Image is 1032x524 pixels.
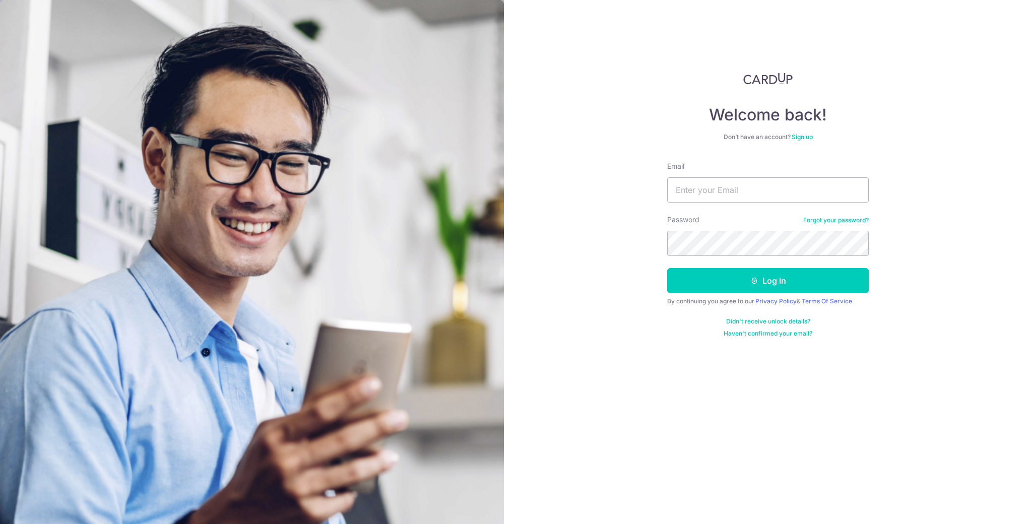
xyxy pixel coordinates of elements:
[724,330,812,338] a: Haven't confirmed your email?
[667,268,869,293] button: Log in
[726,317,810,325] a: Didn't receive unlock details?
[667,161,684,171] label: Email
[755,297,797,305] a: Privacy Policy
[667,177,869,203] input: Enter your Email
[667,105,869,125] h4: Welcome back!
[803,216,869,224] a: Forgot your password?
[792,133,813,141] a: Sign up
[667,133,869,141] div: Don’t have an account?
[667,297,869,305] div: By continuing you agree to our &
[743,73,793,85] img: CardUp Logo
[667,215,699,225] label: Password
[802,297,852,305] a: Terms Of Service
